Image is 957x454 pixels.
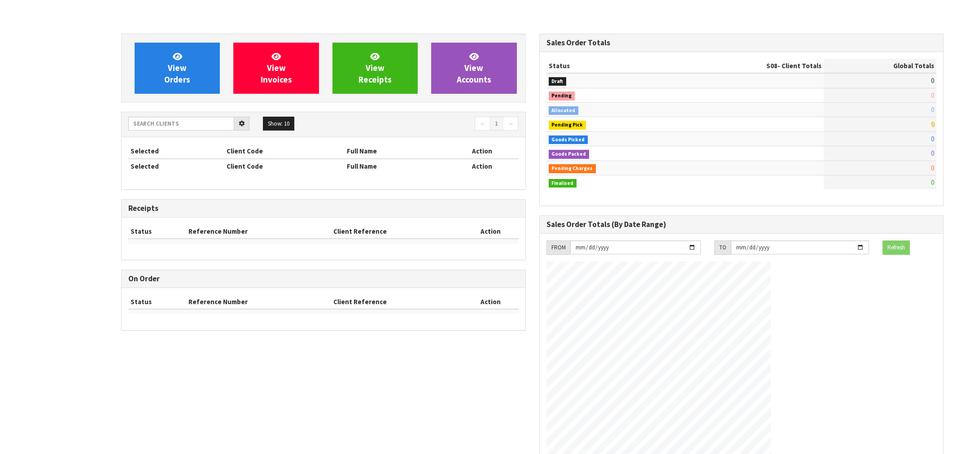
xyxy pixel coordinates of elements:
[164,51,190,85] span: View Orders
[475,117,490,131] a: ←
[261,51,292,85] span: View Invoices
[931,91,934,100] span: 0
[457,51,491,85] span: View Accounts
[883,240,910,255] button: Refresh
[224,144,344,158] th: Client Code
[503,117,518,131] a: →
[549,92,575,100] span: Pending
[331,224,463,239] th: Client Reference
[332,43,418,94] a: ViewReceipts
[931,164,934,172] span: 0
[931,105,934,114] span: 0
[358,51,392,85] span: View Receipts
[128,144,224,158] th: Selected
[446,144,519,158] th: Action
[931,120,934,128] span: 0
[345,159,446,173] th: Full Name
[549,150,590,159] span: Goods Packed
[431,43,516,94] a: ViewAccounts
[186,224,331,239] th: Reference Number
[546,220,937,229] h3: Sales Order Totals (By Date Range)
[135,43,220,94] a: ViewOrders
[931,135,934,143] span: 0
[675,59,824,73] th: - Client Totals
[128,159,224,173] th: Selected
[549,106,579,115] span: Allocated
[549,121,586,130] span: Pending Pick
[766,61,778,70] span: S08
[546,59,675,73] th: Status
[490,117,503,131] a: 1
[330,117,519,132] nav: Page navigation
[549,179,577,188] span: Finalised
[549,164,596,173] span: Pending Charges
[263,117,294,131] button: Show: 10
[714,240,731,255] div: TO
[931,76,934,85] span: 0
[549,77,567,86] span: Draft
[128,275,519,283] h3: On Order
[128,224,186,239] th: Status
[233,43,319,94] a: ViewInvoices
[824,59,936,73] th: Global Totals
[128,295,186,309] th: Status
[546,240,570,255] div: FROM
[546,39,937,47] h3: Sales Order Totals
[931,149,934,157] span: 0
[128,204,519,213] h3: Receipts
[224,159,344,173] th: Client Code
[549,135,588,144] span: Goods Picked
[446,159,519,173] th: Action
[463,295,519,309] th: Action
[128,117,234,131] input: Search clients
[331,295,463,309] th: Client Reference
[186,295,331,309] th: Reference Number
[463,224,519,239] th: Action
[931,178,934,187] span: 0
[345,144,446,158] th: Full Name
